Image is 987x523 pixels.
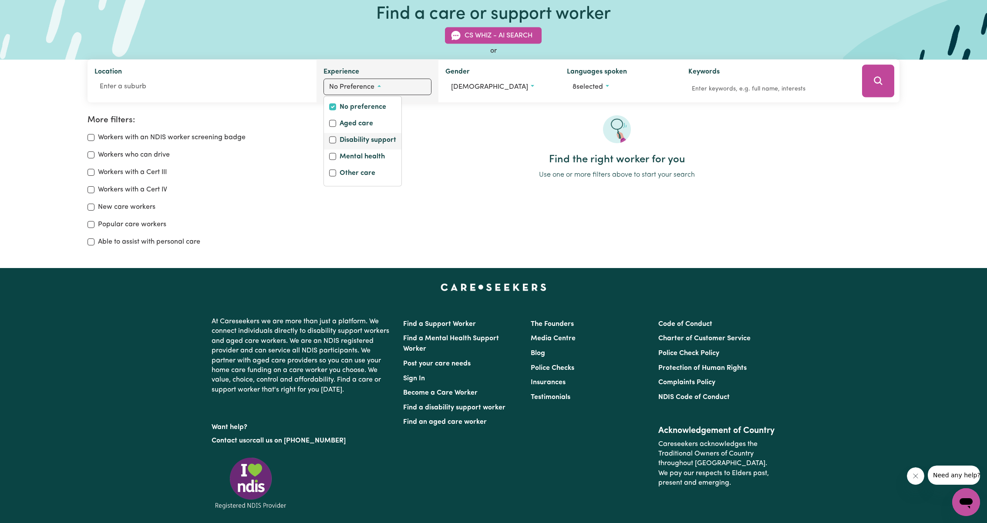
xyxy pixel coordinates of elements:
label: Location [94,67,122,79]
a: Insurances [531,379,566,386]
span: Need any help? [5,6,53,13]
h2: More filters: [88,115,324,125]
a: Find a disability support worker [403,404,505,411]
p: Use one or more filters above to start your search [334,170,899,180]
label: Disability support [340,135,396,147]
a: Find a Support Worker [403,321,476,328]
iframe: Button to launch messaging window [952,488,980,516]
p: Want help? [212,419,393,432]
label: Mental health [340,151,385,164]
p: Careseekers acknowledges the Traditional Owners of Country throughout [GEOGRAPHIC_DATA]. We pay o... [658,436,775,492]
a: NDIS Code of Conduct [658,394,730,401]
a: Media Centre [531,335,576,342]
button: Worker gender preference [445,79,553,95]
label: Workers with a Cert IV [98,184,167,195]
label: New care workers [98,202,155,212]
a: Charter of Customer Service [658,335,751,342]
h2: Find the right worker for you [334,154,899,166]
input: Enter keywords, e.g. full name, interests [688,82,850,96]
label: Languages spoken [567,67,627,79]
a: Testimonials [531,394,570,401]
label: Workers with an NDIS worker screening badge [98,132,246,143]
button: Search [862,65,894,97]
iframe: Message from company [928,466,980,485]
p: or [212,432,393,449]
button: Worker language preferences [567,79,674,95]
label: Workers who can drive [98,150,170,160]
div: or [88,46,899,56]
label: Other care [340,168,375,180]
div: Worker experience options [323,96,402,187]
label: Aged care [340,118,373,131]
a: Become a Care Worker [403,389,478,396]
label: Able to assist with personal care [98,237,200,247]
img: Registered NDIS provider [212,456,290,510]
a: Post your care needs [403,360,471,367]
a: Code of Conduct [658,321,712,328]
h1: Find a care or support worker [376,4,611,25]
a: Protection of Human Rights [658,365,747,372]
label: No preference [340,102,386,114]
a: Blog [531,350,545,357]
a: Police Check Policy [658,350,719,357]
label: Keywords [688,67,720,79]
a: Find a Mental Health Support Worker [403,335,499,352]
h2: Acknowledgement of Country [658,426,775,436]
label: Gender [445,67,470,79]
span: [DEMOGRAPHIC_DATA] [451,84,528,91]
span: 8 selected [573,84,603,91]
a: The Founders [531,321,574,328]
iframe: Close message [907,467,924,485]
a: Careseekers home page [441,284,546,291]
input: Enter a suburb [94,79,310,94]
label: Workers with a Cert III [98,167,167,178]
label: Popular care workers [98,219,166,230]
span: No preference [329,84,374,91]
button: CS Whiz - AI Search [445,27,542,44]
label: Experience [323,67,359,79]
a: Contact us [212,437,246,444]
a: Find an aged care worker [403,419,487,426]
button: Worker experience options [323,79,431,95]
a: Police Checks [531,365,574,372]
p: At Careseekers we are more than just a platform. We connect individuals directly to disability su... [212,313,393,398]
a: Sign In [403,375,425,382]
a: call us on [PHONE_NUMBER] [253,437,346,444]
a: Complaints Policy [658,379,715,386]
